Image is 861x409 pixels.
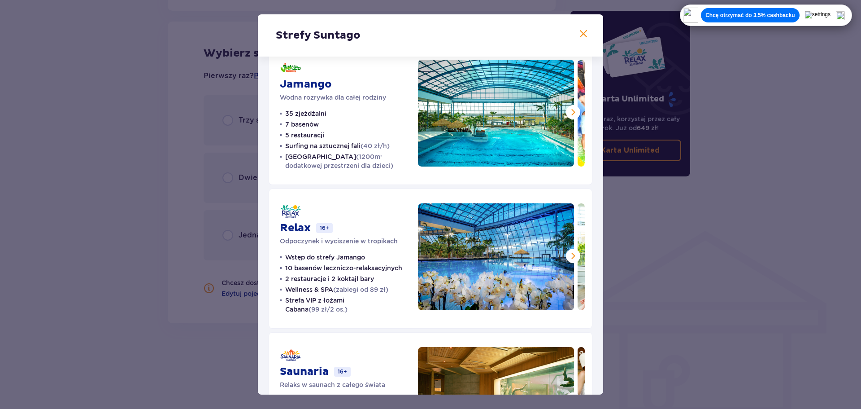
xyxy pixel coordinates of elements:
span: (99 zł/2 os.) [309,306,348,313]
span: (40 zł/h) [361,142,390,150]
p: [GEOGRAPHIC_DATA] [285,152,407,170]
img: Relax logo [280,203,301,220]
p: Wellness & SPA [285,285,388,294]
p: Strefy Suntago [276,29,361,42]
p: Odpoczynek i wyciszenie w tropikach [280,237,398,246]
p: Jamango [280,78,332,91]
p: 16+ [316,223,333,233]
p: 5 restauracji [285,131,324,140]
p: Strefa VIP z łożami Cabana [285,296,407,314]
p: Wodna rozrywka dla całej rodziny [280,93,386,102]
img: Jamango logo [280,60,301,76]
p: Wstęp do strefy Jamango [285,253,365,262]
span: (zabiegi od 89 zł) [333,286,388,293]
p: 35 zjeżdżalni [285,109,326,118]
p: Surfing na sztucznej fali [285,141,390,150]
img: Jamango [418,60,574,167]
p: 10 basenów leczniczo-relaksacyjnych [285,264,402,273]
img: Relax [418,203,574,310]
p: 7 basenów [285,120,319,129]
p: Relax [280,221,311,235]
p: 2 restauracje i 2 koktajl bary [285,274,374,283]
